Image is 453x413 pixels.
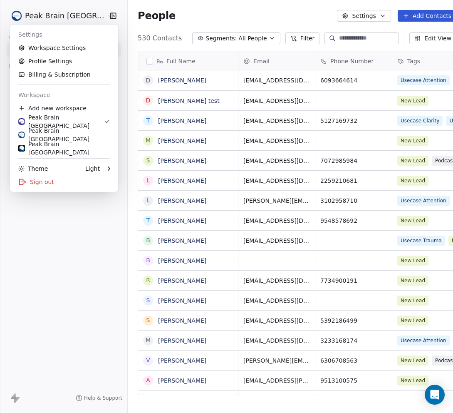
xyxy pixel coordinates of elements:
[146,196,150,205] div: L
[158,317,206,324] a: [PERSON_NAME]
[146,176,150,185] div: L
[397,356,428,366] span: New Lead
[397,196,450,206] span: Usecase Attention
[146,216,150,225] div: T
[12,11,22,21] img: Peak%20Brain%20Logo.png
[158,197,206,204] a: [PERSON_NAME]
[138,10,176,22] span: People
[13,175,115,189] div: Sign out
[6,103,27,116] span: Sales
[397,156,428,166] span: New Lead
[243,216,310,225] span: [EMAIL_ADDRESS][DOMAIN_NAME]
[158,237,206,244] a: [PERSON_NAME]
[158,377,206,384] a: [PERSON_NAME]
[18,113,104,130] div: Peak Brain [GEOGRAPHIC_DATA]
[243,117,310,125] span: [EMAIL_ADDRESS][DOMAIN_NAME]
[397,376,428,386] span: New Lead
[205,34,237,43] span: Segments:
[158,177,206,184] a: [PERSON_NAME]
[397,116,443,126] span: Usecase Clarity
[407,57,420,65] span: Tags
[397,256,428,266] span: New Lead
[146,76,151,85] div: D
[158,257,206,264] a: [PERSON_NAME]
[243,336,310,345] span: [EMAIL_ADDRESS][DOMAIN_NAME]
[320,356,387,365] span: 6306708563
[243,177,310,185] span: [EMAIL_ADDRESS][DOMAIN_NAME]
[5,31,37,44] span: Contacts
[13,88,115,102] div: Workspace
[158,77,206,84] a: [PERSON_NAME]
[320,316,387,325] span: 5392186499
[397,316,428,326] span: New Lead
[397,75,450,85] span: Usecase Attention
[243,276,310,285] span: [EMAIL_ADDRESS][DOMAIN_NAME]
[320,197,387,205] span: 3102958710
[243,296,310,305] span: [EMAIL_ADDRESS][DOMAIN_NAME]
[85,164,100,173] div: Light
[158,357,206,364] a: [PERSON_NAME]
[238,34,267,43] span: All People
[146,296,150,305] div: S
[320,336,387,345] span: 3233168174
[13,41,115,55] a: Workspace Settings
[320,157,387,165] span: 7072985984
[158,217,206,224] a: [PERSON_NAME]
[146,116,150,125] div: T
[146,356,150,365] div: V
[330,57,374,65] span: Phone Number
[397,216,428,226] span: New Lead
[166,57,196,65] span: Full Name
[18,164,48,173] div: Theme
[320,117,387,125] span: 5127169732
[158,297,206,304] a: [PERSON_NAME]
[146,136,151,145] div: M
[138,70,238,396] div: grid
[397,136,428,146] span: New Lead
[18,145,25,152] img: Peak%20brain.png
[320,216,387,225] span: 9548578692
[158,117,206,124] a: [PERSON_NAME]
[320,177,387,185] span: 2259210681
[243,157,310,165] span: [EMAIL_ADDRESS][DOMAIN_NAME]
[397,296,428,306] span: New Lead
[397,176,428,186] span: New Lead
[13,102,115,115] div: Add new workspace
[146,156,150,165] div: S
[18,140,110,157] div: Peak Brain [GEOGRAPHIC_DATA]
[425,385,445,405] div: Open Intercom Messenger
[18,118,25,125] img: Peak%20Brain%20Logo.png
[243,316,310,325] span: [EMAIL_ADDRESS][DOMAIN_NAME]
[146,376,150,385] div: A
[13,28,115,41] div: Settings
[146,276,150,285] div: R
[320,376,387,385] span: 9513100575
[243,236,310,245] span: [EMAIL_ADDRESS][DOMAIN_NAME]
[337,10,391,22] button: Settings
[146,236,150,245] div: B
[320,76,387,85] span: 6093664614
[25,10,105,21] span: Peak Brain [GEOGRAPHIC_DATA]
[320,276,387,285] span: 7734900191
[146,336,151,345] div: M
[397,396,428,406] span: New Lead
[84,395,122,401] span: Help & Support
[397,96,428,106] span: New Lead
[243,97,310,105] span: [EMAIL_ADDRESS][DOMAIN_NAME]
[18,127,110,143] div: Peak Brain [GEOGRAPHIC_DATA]
[5,60,40,72] span: Marketing
[146,316,150,325] div: S
[243,76,310,85] span: [EMAIL_ADDRESS][DOMAIN_NAME]
[243,376,310,385] span: [EMAIL_ADDRESS][PERSON_NAME][DOMAIN_NAME]
[253,57,270,65] span: Email
[146,96,151,105] div: D
[243,197,310,205] span: [PERSON_NAME][EMAIL_ADDRESS][PERSON_NAME][DOMAIN_NAME]
[243,137,310,145] span: [EMAIL_ADDRESS][DOMAIN_NAME]
[158,137,206,144] a: [PERSON_NAME]
[158,157,206,164] a: [PERSON_NAME]
[243,356,310,365] span: [PERSON_NAME][EMAIL_ADDRESS][DOMAIN_NAME]
[158,337,206,344] a: [PERSON_NAME]
[138,33,182,43] span: 530 Contacts
[13,55,115,68] a: Profile Settings
[397,276,428,286] span: New Lead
